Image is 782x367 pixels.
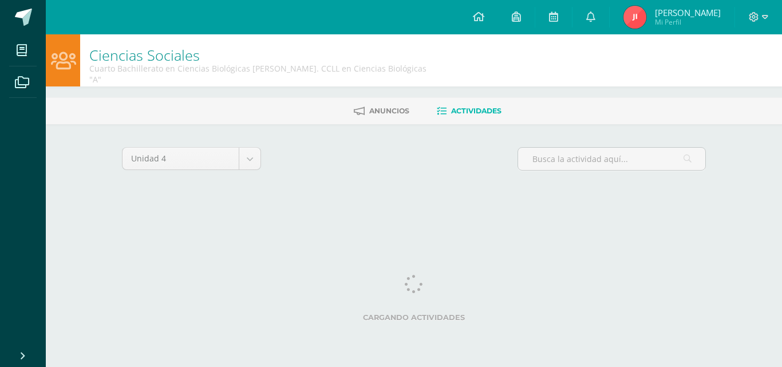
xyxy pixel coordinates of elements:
[354,102,409,120] a: Anuncios
[123,148,260,169] a: Unidad 4
[369,106,409,115] span: Anuncios
[122,313,706,322] label: Cargando actividades
[437,102,501,120] a: Actividades
[451,106,501,115] span: Actividades
[89,47,433,63] h1: Ciencias Sociales
[655,7,721,18] span: [PERSON_NAME]
[655,17,721,27] span: Mi Perfil
[623,6,646,29] img: 9af540bfe98442766a4175f9852281f5.png
[89,45,200,65] a: Ciencias Sociales
[89,63,433,85] div: Cuarto Bachillerato en Ciencias Biológicas Bach. CCLL en Ciencias Biológicas 'A'
[518,148,705,170] input: Busca la actividad aquí...
[131,148,230,169] span: Unidad 4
